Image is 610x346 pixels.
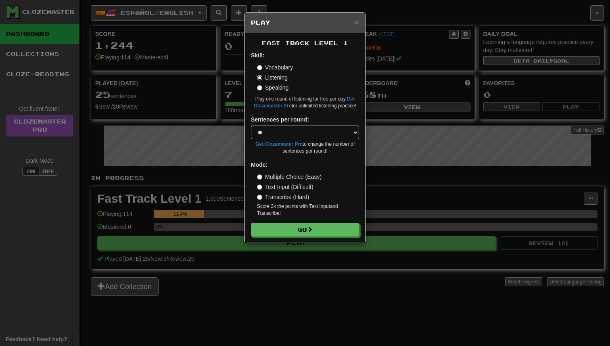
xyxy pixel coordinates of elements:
[251,115,309,124] label: Sentences per round:
[251,96,359,109] small: Play one round of listening for free per day. for unlimited listening practice!
[257,183,313,191] label: Text Input (Difficult)
[257,203,359,217] small: Score 2x the points with Text Input and Transcribe !
[257,85,262,90] input: Speaking
[257,75,262,80] input: Listening
[255,141,303,147] a: Get Clozemaster Pro
[257,195,262,200] input: Transcribe (Hard)
[251,141,359,155] small: to change the number of sentences per round!
[251,19,359,27] h5: Play
[257,65,262,70] input: Vocabulary
[251,161,267,168] strong: Mode:
[354,18,359,26] button: Close
[262,40,348,46] span: Fast Track Level 1
[251,223,359,237] button: Go
[257,185,262,190] input: Text Input (Difficult)
[257,84,288,92] label: Speaking
[354,17,359,27] span: ×
[257,193,309,201] label: Transcribe (Hard)
[257,173,322,181] label: Multiple Choice (Easy)
[257,63,293,71] label: Vocabulary
[257,73,288,82] label: Listening
[257,174,262,180] input: Multiple Choice (Easy)
[251,52,264,59] strong: Skill:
